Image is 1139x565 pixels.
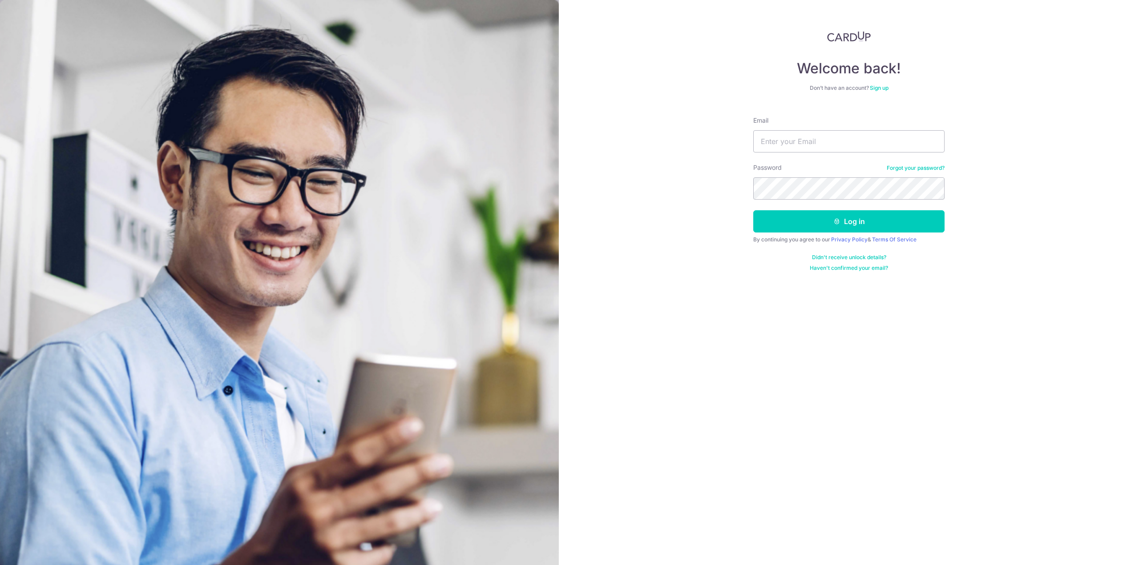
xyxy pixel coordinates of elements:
[872,236,917,243] a: Terms Of Service
[812,254,886,261] a: Didn't receive unlock details?
[753,84,945,92] div: Don’t have an account?
[827,31,871,42] img: CardUp Logo
[887,164,945,172] a: Forgot your password?
[810,264,888,272] a: Haven't confirmed your email?
[831,236,868,243] a: Privacy Policy
[753,163,782,172] label: Password
[753,236,945,243] div: By continuing you agree to our &
[753,60,945,77] h4: Welcome back!
[753,130,945,152] input: Enter your Email
[753,116,768,125] label: Email
[753,210,945,232] button: Log in
[870,84,889,91] a: Sign up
